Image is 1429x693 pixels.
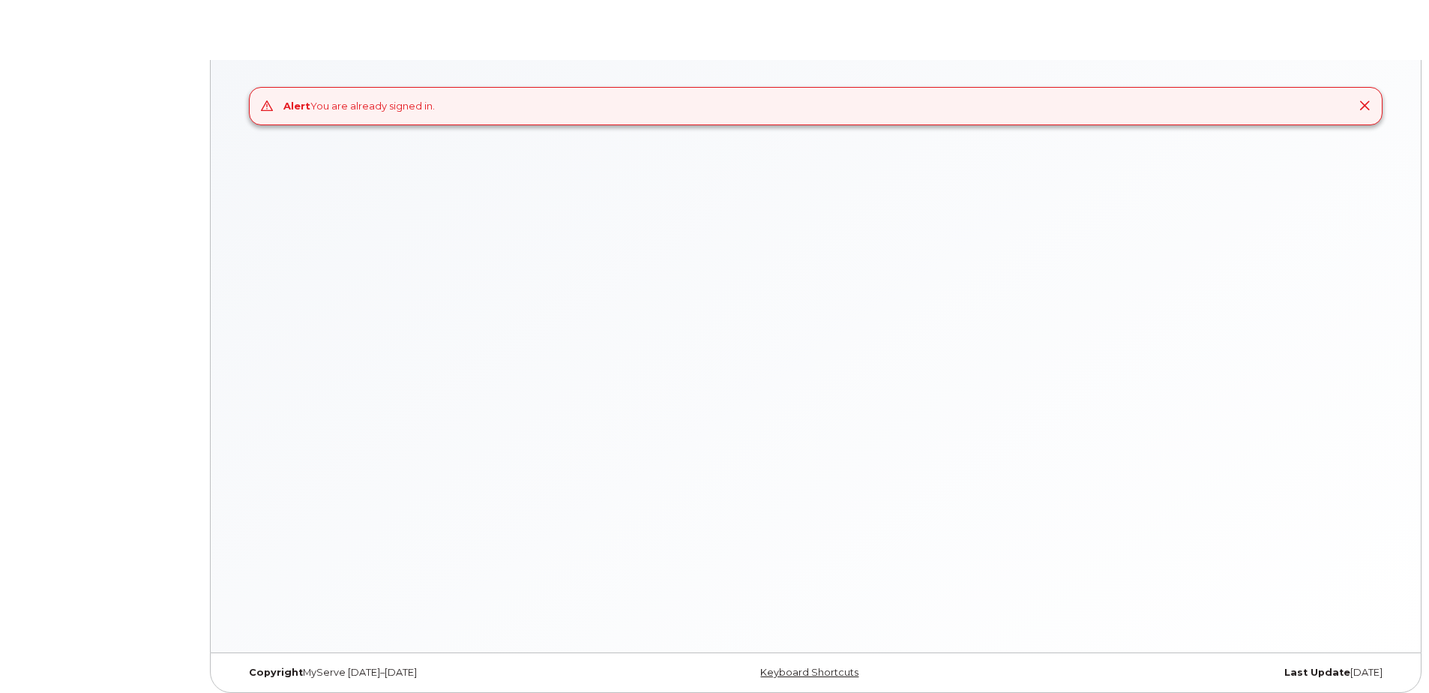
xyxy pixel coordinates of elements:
div: You are already signed in. [283,99,435,113]
div: [DATE] [1008,667,1394,679]
strong: Copyright [249,667,303,678]
a: Keyboard Shortcuts [760,667,858,678]
div: MyServe [DATE]–[DATE] [238,667,623,679]
strong: Alert [283,100,310,112]
strong: Last Update [1284,667,1350,678]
